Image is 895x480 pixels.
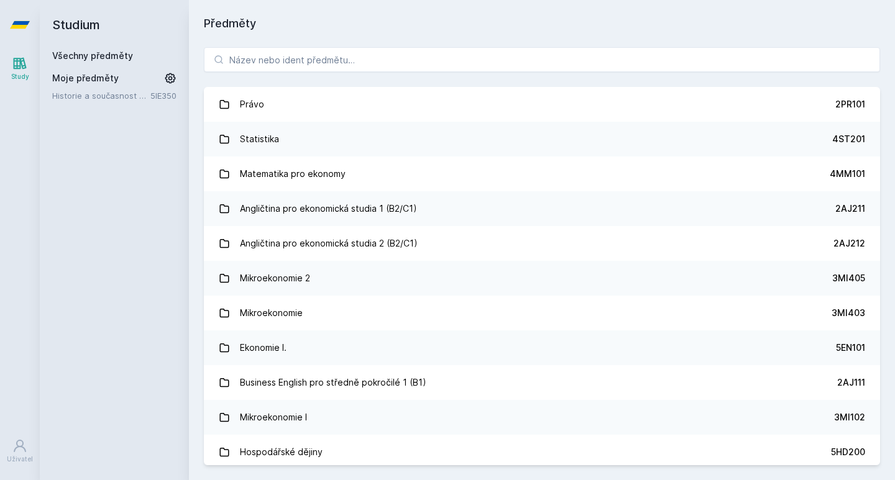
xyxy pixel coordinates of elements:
div: 2AJ211 [835,202,865,215]
a: Angličtina pro ekonomická studia 2 (B2/C1) 2AJ212 [204,226,880,261]
a: Právo 2PR101 [204,87,880,122]
div: 3MI102 [834,411,865,423]
div: Business English pro středně pokročilé 1 (B1) [240,370,426,395]
div: Matematika pro ekonomy [240,161,346,186]
div: Uživatel [7,455,33,464]
a: Historie a současnost automobilového průmyslu [52,89,150,102]
div: Mikroekonomie 2 [240,266,310,291]
input: Název nebo ident předmětu… [204,47,880,72]
a: Business English pro středně pokročilé 1 (B1) 2AJ111 [204,365,880,400]
a: Statistika 4ST201 [204,122,880,156]
a: Hospodářské dějiny 5HD200 [204,435,880,469]
div: Ekonomie I. [240,335,287,360]
div: Mikroekonomie [240,301,303,325]
div: 4MM101 [830,168,865,180]
div: 2PR101 [835,98,865,111]
h1: Předměty [204,15,880,32]
div: 5EN101 [836,342,865,354]
a: 5IE350 [150,91,177,101]
div: 2AJ212 [833,237,865,250]
div: 3MI405 [832,272,865,284]
div: Statistika [240,127,279,152]
a: Všechny předměty [52,50,133,61]
a: Mikroekonomie 2 3MI405 [204,261,880,296]
div: Study [11,72,29,81]
a: Mikroekonomie 3MI403 [204,296,880,330]
a: Study [2,50,37,88]
div: 5HD200 [831,446,865,458]
a: Matematika pro ekonomy 4MM101 [204,156,880,191]
div: Mikroekonomie I [240,405,307,430]
a: Ekonomie I. 5EN101 [204,330,880,365]
a: Mikroekonomie I 3MI102 [204,400,880,435]
a: Angličtina pro ekonomická studia 1 (B2/C1) 2AJ211 [204,191,880,226]
div: 3MI403 [832,307,865,319]
div: 2AJ111 [837,376,865,389]
div: Angličtina pro ekonomická studia 1 (B2/C1) [240,196,417,221]
div: 4ST201 [832,133,865,145]
div: Hospodářské dějiny [240,440,323,464]
div: Právo [240,92,264,117]
div: Angličtina pro ekonomická studia 2 (B2/C1) [240,231,418,256]
a: Uživatel [2,432,37,470]
span: Moje předměty [52,72,119,84]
